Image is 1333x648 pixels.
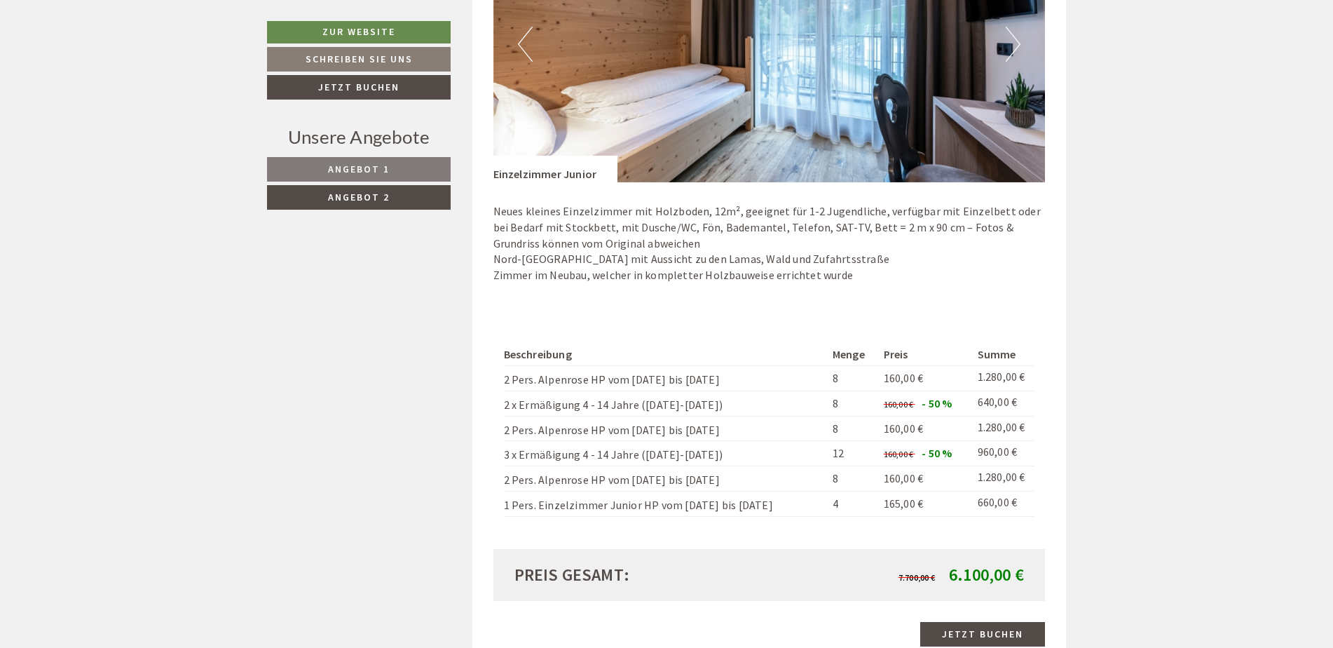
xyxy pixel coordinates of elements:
[250,11,301,35] div: [DATE]
[898,572,935,583] span: 7.700,00 €
[972,416,1034,441] td: 1.280,00 €
[884,449,914,459] span: 160,00 €
[827,466,878,492] td: 8
[827,441,878,466] td: 12
[878,344,972,365] th: Preis
[972,466,1034,492] td: 1.280,00 €
[884,371,924,385] span: 160,00 €
[323,39,541,81] div: Guten Tag, wie können wir Ihnen helfen?
[504,391,827,416] td: 2 x Ermäßigung 4 - 14 Jahre ([DATE]-[DATE])
[827,391,878,416] td: 8
[504,365,827,391] td: 2 Pers. Alpenrose HP vom [DATE] bis [DATE]
[330,41,531,53] div: Sie
[884,399,914,410] span: 160,00 €
[330,69,531,79] small: 08:55
[468,370,552,394] button: Senden
[518,27,533,62] button: Previous
[972,391,1034,416] td: 640,00 €
[267,47,451,72] a: Schreiben Sie uns
[328,191,390,203] span: Angebot 2
[493,156,618,182] div: Einzelzimmer Junior
[1006,27,1020,62] button: Next
[504,344,827,365] th: Beschreibung
[827,416,878,441] td: 8
[504,416,827,441] td: 2 Pers. Alpenrose HP vom [DATE] bis [DATE]
[972,344,1034,365] th: Summe
[884,497,924,511] span: 165,00 €
[827,344,878,365] th: Menge
[884,471,924,485] span: 160,00 €
[827,492,878,517] td: 4
[972,492,1034,517] td: 660,00 €
[920,622,1045,647] a: Jetzt buchen
[504,441,827,466] td: 3 x Ermäßigung 4 - 14 Jahre ([DATE]-[DATE])
[267,75,451,100] a: Jetzt buchen
[504,563,770,587] div: Preis gesamt:
[922,446,952,460] span: - 50 %
[267,124,451,150] div: Unsere Angebote
[827,365,878,391] td: 8
[504,466,827,492] td: 2 Pers. Alpenrose HP vom [DATE] bis [DATE]
[922,396,952,410] span: - 50 %
[949,564,1024,586] span: 6.100,00 €
[493,203,1046,283] p: Neues kleines Einzelzimmer mit Holzboden, 12m², geeignet für 1-2 Jugendliche, verfügbar mit Einze...
[972,441,1034,466] td: 960,00 €
[972,365,1034,391] td: 1.280,00 €
[267,21,451,43] a: Zur Website
[328,163,390,175] span: Angebot 1
[504,492,827,517] td: 1 Pers. Einzelzimmer Junior HP vom [DATE] bis [DATE]
[884,421,924,436] span: 160,00 €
